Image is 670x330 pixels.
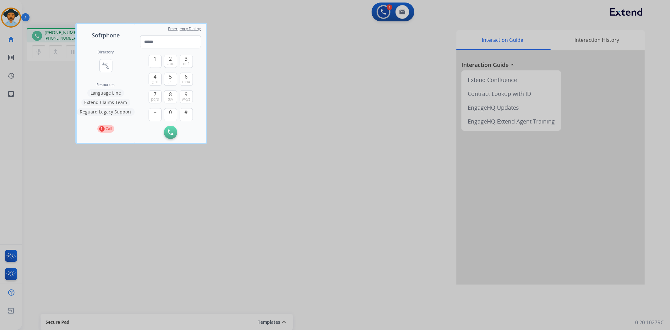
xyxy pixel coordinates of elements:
span: 3 [185,55,188,63]
button: 1Call [97,125,114,133]
button: + [149,108,162,121]
button: 6mno [180,73,193,86]
span: 2 [169,55,172,63]
span: jkl [169,79,172,84]
button: Extend Claims Team [81,99,130,106]
span: Resources [97,82,115,87]
img: call-button [168,129,173,135]
span: 6 [185,73,188,80]
span: abc [167,61,174,66]
p: Call [106,126,112,132]
p: 0.20.1027RC [635,319,664,326]
span: def [183,61,189,66]
span: 4 [154,73,156,80]
span: Emergency Dialing [168,26,201,31]
button: 5jkl [164,73,177,86]
button: 0 [164,108,177,121]
span: wxyz [182,97,190,102]
mat-icon: connect_without_contact [102,62,110,69]
span: + [154,108,156,116]
span: Softphone [92,31,120,40]
button: 9wxyz [180,90,193,103]
span: 1 [154,55,156,63]
span: # [185,108,188,116]
span: 7 [154,91,156,98]
span: 8 [169,91,172,98]
span: 5 [169,73,172,80]
button: 1 [149,55,162,68]
p: 1 [99,126,105,132]
span: ghi [152,79,158,84]
button: Reguard Legacy Support [77,108,135,116]
h2: Directory [98,50,114,55]
span: mno [182,79,190,84]
span: 9 [185,91,188,98]
button: 7pqrs [149,90,162,103]
span: 0 [169,108,172,116]
button: 4ghi [149,73,162,86]
button: 8tuv [164,90,177,103]
button: # [180,108,193,121]
button: Language Line [87,89,124,97]
button: 3def [180,55,193,68]
span: pqrs [151,97,159,102]
span: tuv [168,97,173,102]
button: 2abc [164,55,177,68]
